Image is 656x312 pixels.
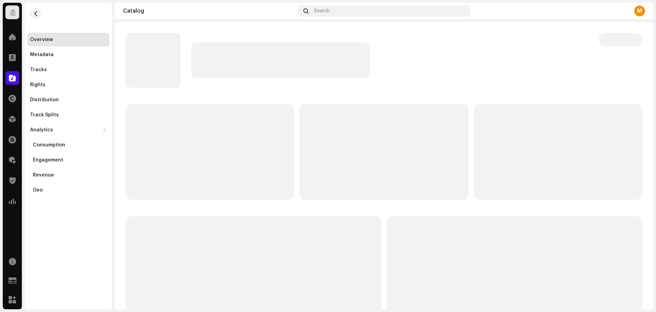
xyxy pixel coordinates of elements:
div: Revenue [33,172,54,178]
div: Catalog [123,8,295,14]
div: Rights [30,82,45,88]
re-m-nav-item: Geo [27,183,109,197]
div: Geo [33,187,43,193]
div: Tracks [30,67,47,73]
div: Overview [30,37,53,42]
div: Track Splits [30,112,59,118]
re-m-nav-item: Tracks [27,63,109,77]
re-m-nav-item: Track Splits [27,108,109,122]
re-m-nav-item: Consumption [27,138,109,152]
re-m-nav-item: Revenue [27,168,109,182]
span: Search [314,8,330,14]
div: Analytics [30,127,53,133]
re-m-nav-item: Distribution [27,93,109,107]
div: Distribution [30,97,59,103]
re-m-nav-item: Overview [27,33,109,47]
re-m-nav-dropdown: Analytics [27,123,109,197]
re-m-nav-item: Rights [27,78,109,92]
re-m-nav-item: Engagement [27,153,109,167]
div: M [634,5,645,16]
div: Consumption [33,142,65,148]
div: Engagement [33,157,63,163]
div: Metadata [30,52,54,57]
re-m-nav-item: Metadata [27,48,109,62]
